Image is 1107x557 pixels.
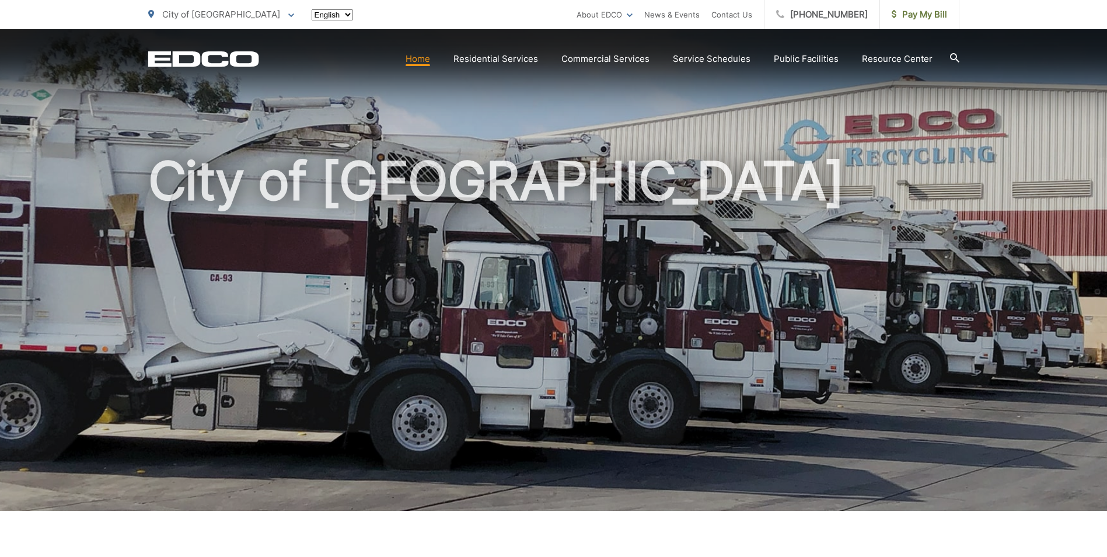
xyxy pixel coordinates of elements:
a: Contact Us [711,8,752,22]
a: Commercial Services [561,52,649,66]
a: Public Facilities [774,52,839,66]
a: Residential Services [453,52,538,66]
a: Home [406,52,430,66]
a: About EDCO [577,8,633,22]
a: Resource Center [862,52,933,66]
span: Pay My Bill [892,8,947,22]
a: Service Schedules [673,52,750,66]
a: News & Events [644,8,700,22]
span: City of [GEOGRAPHIC_DATA] [162,9,280,20]
h1: City of [GEOGRAPHIC_DATA] [148,152,959,521]
a: EDCD logo. Return to the homepage. [148,51,259,67]
select: Select a language [312,9,353,20]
